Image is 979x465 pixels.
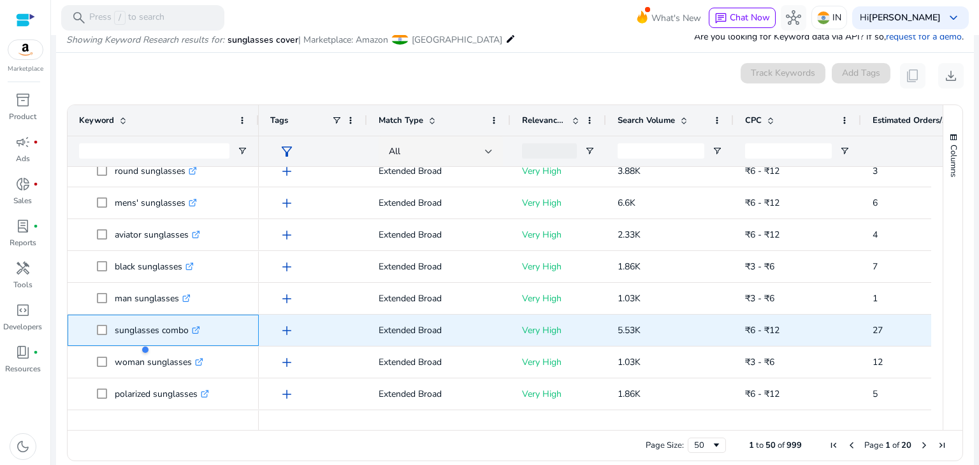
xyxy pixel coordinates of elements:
[919,440,929,450] div: Next Page
[522,222,595,248] p: Very High
[505,31,516,46] mat-icon: edit
[618,197,635,209] span: 6.6K
[13,195,32,206] p: Sales
[787,440,802,451] span: 999
[873,261,878,273] span: 7
[618,292,641,304] span: 1.03K
[839,146,850,156] button: Open Filter Menu
[946,10,961,25] span: keyboard_arrow_down
[115,381,209,407] p: polarized sunglasses
[873,197,878,209] span: 6
[943,68,959,83] span: download
[618,261,641,273] span: 1.86K
[937,440,947,450] div: Last Page
[10,237,36,248] p: Reports
[5,363,41,375] p: Resources
[115,317,200,343] p: sunglasses combo
[864,440,883,451] span: Page
[228,34,298,46] span: sunglasses cover
[749,440,754,451] span: 1
[115,413,205,439] p: fastrack sunglasses
[522,115,567,126] span: Relevance Score
[115,349,203,375] p: woman sunglasses
[279,196,294,211] span: add
[745,324,780,336] span: ₹6 - ₹12
[756,440,764,451] span: to
[237,146,247,156] button: Open Filter Menu
[745,165,780,177] span: ₹6 - ₹12
[745,143,832,159] input: CPC Filter Input
[115,190,197,216] p: mens' sunglasses
[786,10,801,25] span: hub
[873,115,949,126] span: Estimated Orders/Month
[8,64,43,74] p: Marketplace
[379,349,499,375] p: Extended Broad
[412,34,502,46] span: [GEOGRAPHIC_DATA]
[298,34,388,46] span: | Marketplace: Amazon
[33,182,38,187] span: fiber_manual_record
[522,381,595,407] p: Very High
[781,5,806,31] button: hub
[16,153,30,164] p: Ads
[618,388,641,400] span: 1.86K
[817,11,830,24] img: in.svg
[89,11,164,25] p: Press to search
[714,12,727,25] span: chat
[379,115,423,126] span: Match Type
[873,292,878,304] span: 1
[873,165,878,177] span: 3
[15,303,31,318] span: code_blocks
[379,222,499,248] p: Extended Broad
[379,317,499,343] p: Extended Broad
[379,190,499,216] p: Extended Broad
[948,145,959,177] span: Columns
[15,176,31,192] span: donut_small
[829,440,839,450] div: First Page
[15,134,31,150] span: campaign
[584,146,595,156] button: Open Filter Menu
[712,146,722,156] button: Open Filter Menu
[279,323,294,338] span: add
[778,440,785,451] span: of
[745,229,780,241] span: ₹6 - ₹12
[646,440,684,451] div: Page Size:
[873,229,878,241] span: 4
[115,254,194,280] p: black sunglasses
[522,158,595,184] p: Very High
[618,165,641,177] span: 3.88K
[270,115,288,126] span: Tags
[522,349,595,375] p: Very High
[618,229,641,241] span: 2.33K
[66,34,224,46] i: Showing Keyword Research results for:
[379,254,499,280] p: Extended Broad
[33,350,38,355] span: fiber_manual_record
[709,8,776,28] button: chatChat Now
[745,197,780,209] span: ₹6 - ₹12
[618,115,675,126] span: Search Volume
[379,285,499,311] p: Extended Broad
[115,158,197,184] p: round sunglasses
[33,224,38,229] span: fiber_manual_record
[79,143,229,159] input: Keyword Filter Input
[522,190,595,216] p: Very High
[9,111,36,122] p: Product
[522,285,595,311] p: Very High
[522,317,595,343] p: Very High
[279,227,294,243] span: add
[522,254,595,280] p: Very High
[688,438,726,453] div: Page Size
[15,345,31,360] span: book_4
[115,222,200,248] p: aviator sunglasses
[379,381,499,407] p: Extended Broad
[522,413,595,439] p: Very High
[885,440,890,451] span: 1
[860,13,941,22] p: Hi
[33,139,38,145] span: fiber_manual_record
[730,11,770,24] span: Chat Now
[379,413,499,439] p: Extended Broad
[279,164,294,179] span: add
[79,115,114,126] span: Keyword
[869,11,941,24] b: [PERSON_NAME]
[745,292,774,304] span: ₹3 - ₹6
[279,259,294,275] span: add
